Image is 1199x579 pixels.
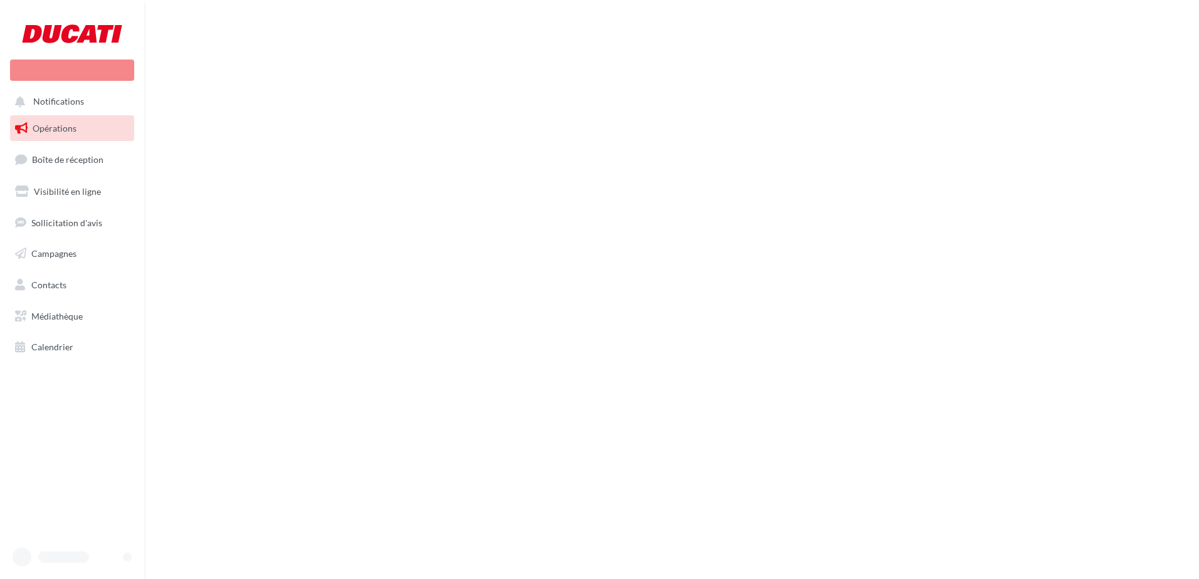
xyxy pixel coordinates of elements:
a: Calendrier [8,334,137,360]
a: Boîte de réception [8,146,137,173]
span: Visibilité en ligne [34,186,101,197]
a: Contacts [8,272,137,298]
span: Notifications [33,96,84,107]
span: Sollicitation d'avis [31,217,102,227]
span: Opérations [33,123,77,133]
span: Campagnes [31,248,77,259]
a: Sollicitation d'avis [8,210,137,236]
span: Boîte de réception [32,154,103,165]
span: Calendrier [31,342,73,352]
span: Médiathèque [31,311,83,321]
span: Contacts [31,279,66,290]
a: Opérations [8,115,137,142]
a: Médiathèque [8,303,137,330]
a: Campagnes [8,241,137,267]
div: Nouvelle campagne [10,60,134,81]
a: Visibilité en ligne [8,179,137,205]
